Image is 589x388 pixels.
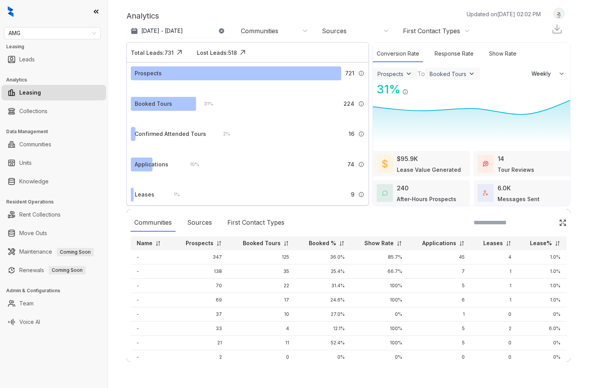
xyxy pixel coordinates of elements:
[531,70,555,78] span: Weekly
[174,47,185,58] img: Click Icon
[283,241,289,246] img: sorting
[295,336,350,350] td: 52.4%
[2,174,106,189] li: Knowledge
[228,350,295,364] td: 0
[403,27,460,35] div: First Contact Types
[228,250,295,264] td: 125
[358,101,364,107] img: Info
[422,239,456,247] p: Applications
[471,250,517,264] td: 4
[130,264,173,279] td: -
[351,279,408,293] td: 100%
[228,336,295,350] td: 11
[351,264,408,279] td: 66.7%
[351,307,408,322] td: 0%
[485,46,520,62] div: Show Rate
[459,241,465,246] img: sorting
[49,266,86,274] span: Coming Soon
[408,264,471,279] td: 7
[57,248,94,256] span: Coming Soon
[155,241,161,246] img: sorting
[408,293,471,307] td: 6
[19,263,86,278] a: RenewalsComing Soon
[2,244,106,259] li: Maintenance
[468,70,476,78] img: ViewFilterArrow
[408,250,471,264] td: 45
[471,322,517,336] td: 2
[173,264,228,279] td: 138
[397,195,456,203] div: After-Hours Prospects
[6,128,108,135] h3: Data Management
[555,241,560,246] img: sorting
[237,47,249,58] img: Click Icon
[2,52,106,67] li: Leads
[19,155,32,171] a: Units
[351,350,408,364] td: 0%
[471,307,517,322] td: 0
[130,293,173,307] td: -
[173,293,228,307] td: 69
[309,239,336,247] p: Booked %
[2,103,106,119] li: Collections
[405,70,413,78] img: ViewFilterArrow
[130,307,173,322] td: -
[2,155,106,171] li: Units
[364,239,394,247] p: Show Rate
[408,350,471,364] td: 0
[19,314,40,330] a: Voice AI
[228,279,295,293] td: 22
[349,130,354,138] span: 16
[527,67,570,81] button: Weekly
[322,27,347,35] div: Sources
[6,43,108,50] h3: Leasing
[131,49,174,57] div: Total Leads: 731
[241,27,278,35] div: Communities
[223,214,288,232] div: First Contact Types
[182,160,199,169] div: 10 %
[553,10,564,18] img: UserAvatar
[431,46,477,62] div: Response Rate
[19,207,61,222] a: Rent Collections
[135,100,172,108] div: Booked Tours
[2,137,106,152] li: Communities
[518,322,567,336] td: 6.0%
[215,130,230,138] div: 2 %
[471,264,517,279] td: 1
[344,100,354,108] span: 224
[173,322,228,336] td: 33
[345,69,354,78] span: 721
[2,225,106,241] li: Move Outs
[518,293,567,307] td: 1.0%
[358,70,364,76] img: Info
[19,225,47,241] a: Move Outs
[483,239,503,247] p: Leases
[351,322,408,336] td: 100%
[373,81,401,98] div: 31 %
[8,6,14,17] img: logo
[295,322,350,336] td: 12.1%
[173,307,228,322] td: 37
[518,307,567,322] td: 0%
[216,241,222,246] img: sorting
[135,190,154,199] div: Leases
[518,250,567,264] td: 1.0%
[396,241,402,246] img: sorting
[2,85,106,100] li: Leasing
[543,219,549,226] img: SearchIcon
[173,336,228,350] td: 21
[228,307,295,322] td: 10
[498,195,540,203] div: Messages Sent
[382,159,388,168] img: LeaseValue
[295,250,350,264] td: 36.0%
[173,250,228,264] td: 347
[2,314,106,330] li: Voice AI
[402,89,408,95] img: Info
[530,239,552,247] p: Lease%
[19,296,34,311] a: Team
[135,69,162,78] div: Prospects
[135,130,206,138] div: Confirmed Attended Tours
[377,71,403,77] div: Prospects
[358,161,364,168] img: Info
[518,350,567,364] td: 0%
[228,264,295,279] td: 35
